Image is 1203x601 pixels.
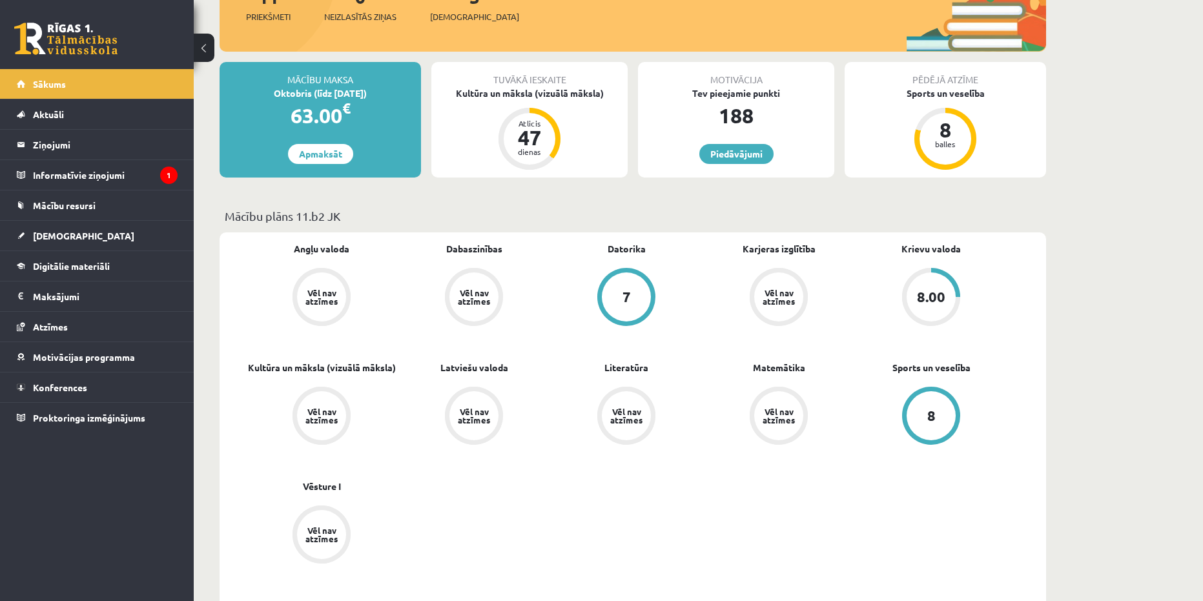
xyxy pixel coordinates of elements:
[456,289,492,305] div: Vēl nav atzīmes
[248,361,396,374] a: Kultūra un māksla (vizuālā māksla)
[703,268,855,329] a: Vēl nav atzīmes
[303,526,340,543] div: Vēl nav atzīmes
[220,100,421,131] div: 63.00
[17,403,178,433] a: Proktoringa izmēģinājums
[638,62,834,87] div: Motivācija
[431,62,628,87] div: Tuvākā ieskaite
[33,130,178,159] legend: Ziņojumi
[398,387,550,447] a: Vēl nav atzīmes
[753,361,805,374] a: Matemātika
[33,199,96,211] span: Mācību resursi
[440,361,508,374] a: Latviešu valoda
[33,230,134,241] span: [DEMOGRAPHIC_DATA]
[33,281,178,311] legend: Maksājumi
[17,130,178,159] a: Ziņojumi
[550,268,703,329] a: 7
[608,407,644,424] div: Vēl nav atzīmes
[855,268,1007,329] a: 8.00
[17,312,178,341] a: Atzīmes
[245,505,398,566] a: Vēl nav atzīmes
[225,207,1041,225] p: Mācību plāns 11.b2 JK
[303,480,341,493] a: Vēsture I
[245,268,398,329] a: Vēl nav atzīmes
[845,87,1046,172] a: Sports un veselība 8 balles
[699,144,774,164] a: Piedāvājumi
[638,100,834,131] div: 188
[845,87,1046,100] div: Sports un veselība
[17,281,178,311] a: Maksājumi
[510,148,549,156] div: dienas
[245,387,398,447] a: Vēl nav atzīmes
[17,251,178,281] a: Digitālie materiāli
[703,387,855,447] a: Vēl nav atzīmes
[510,127,549,148] div: 47
[927,409,936,423] div: 8
[917,290,945,304] div: 8.00
[761,289,797,305] div: Vēl nav atzīmes
[33,351,135,363] span: Motivācijas programma
[926,140,965,148] div: balles
[303,407,340,424] div: Vēl nav atzīmes
[456,407,492,424] div: Vēl nav atzīmes
[33,260,110,272] span: Digitālie materiāli
[33,412,145,423] span: Proktoringa izmēģinājums
[17,69,178,99] a: Sākums
[288,144,353,164] a: Apmaksāt
[33,108,64,120] span: Aktuāli
[550,387,703,447] a: Vēl nav atzīmes
[33,321,68,332] span: Atzīmes
[430,10,519,23] span: [DEMOGRAPHIC_DATA]
[303,289,340,305] div: Vēl nav atzīmes
[246,10,291,23] span: Priekšmeti
[604,361,648,374] a: Literatūra
[324,10,396,23] span: Neizlasītās ziņas
[608,242,646,256] a: Datorika
[342,99,351,117] span: €
[638,87,834,100] div: Tev pieejamie punkti
[220,87,421,100] div: Oktobris (līdz [DATE])
[761,407,797,424] div: Vēl nav atzīmes
[17,160,178,190] a: Informatīvie ziņojumi1
[294,242,349,256] a: Angļu valoda
[220,62,421,87] div: Mācību maksa
[901,242,961,256] a: Krievu valoda
[446,242,502,256] a: Dabaszinības
[14,23,118,55] a: Rīgas 1. Tālmācības vidusskola
[17,221,178,250] a: [DEMOGRAPHIC_DATA]
[160,167,178,184] i: 1
[743,242,816,256] a: Karjeras izglītība
[398,268,550,329] a: Vēl nav atzīmes
[17,99,178,129] a: Aktuāli
[892,361,971,374] a: Sports un veselība
[17,342,178,372] a: Motivācijas programma
[33,382,87,393] span: Konferences
[33,160,178,190] legend: Informatīvie ziņojumi
[431,87,628,172] a: Kultūra un māksla (vizuālā māksla) Atlicis 47 dienas
[17,372,178,402] a: Konferences
[431,87,628,100] div: Kultūra un māksla (vizuālā māksla)
[926,119,965,140] div: 8
[510,119,549,127] div: Atlicis
[855,387,1007,447] a: 8
[17,190,178,220] a: Mācību resursi
[622,290,631,304] div: 7
[33,78,66,90] span: Sākums
[845,62,1046,87] div: Pēdējā atzīme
